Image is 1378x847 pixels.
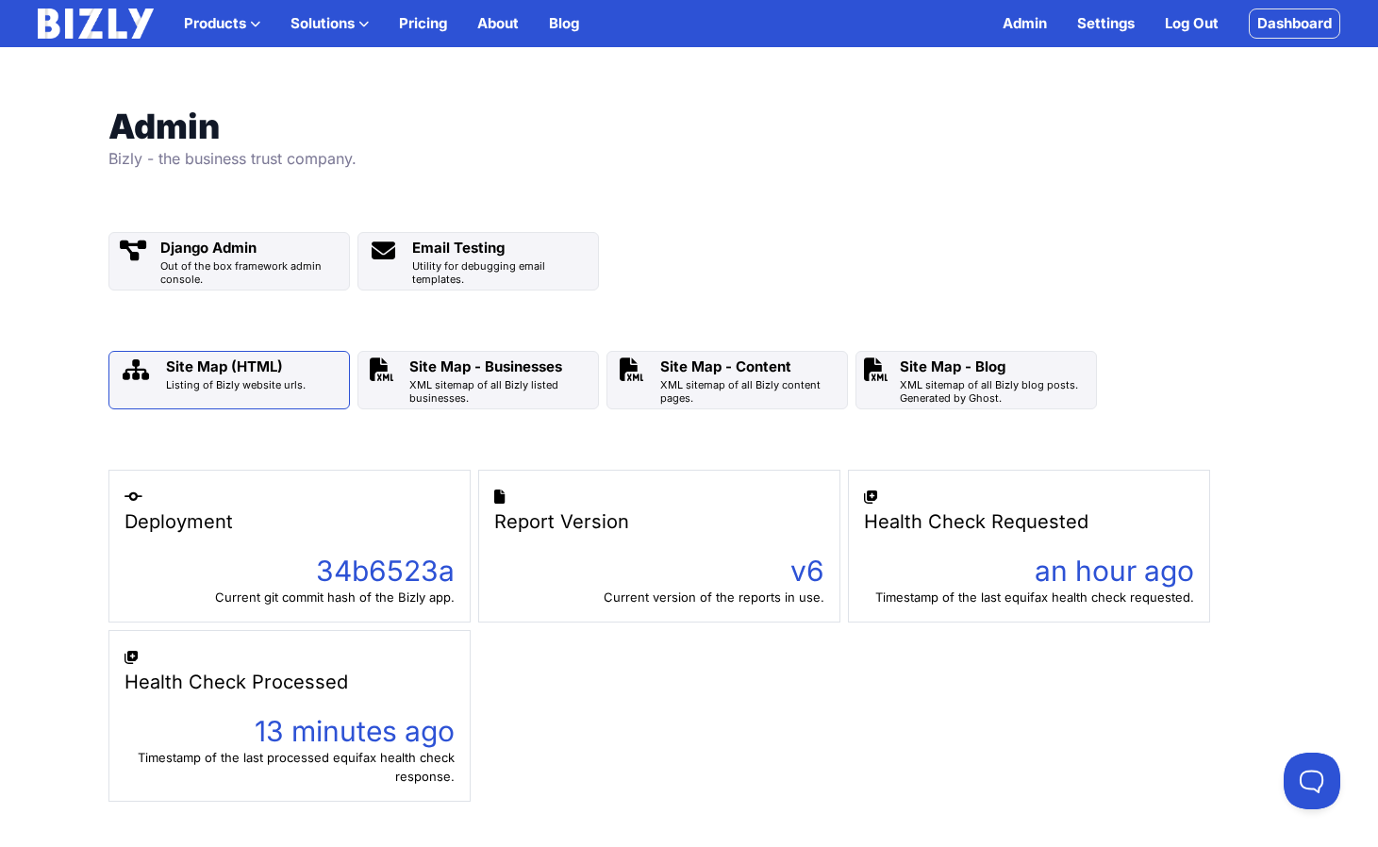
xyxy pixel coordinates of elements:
div: Site Map - Content [660,356,839,378]
a: Site Map - Content XML sitemap of all Bizly content pages. [606,351,848,409]
a: Settings [1077,12,1135,35]
a: Blog [549,12,579,35]
h1: Admin [108,108,722,145]
div: Health Check Processed [125,669,455,695]
div: Site Map (HTML) [166,356,306,378]
div: 13 minutes ago [125,714,455,748]
div: Listing of Bizly website urls. [166,378,306,391]
a: Email Testing Utility for debugging email templates. [357,232,599,291]
div: Current git commit hash of the Bizly app. [125,588,455,606]
a: Site Map - Blog XML sitemap of all Bizly blog posts. Generated by Ghost. [855,351,1097,409]
div: 34b6523a [125,554,455,588]
div: Timestamp of the last processed equifax health check response. [125,748,455,786]
a: Django Admin Out of the box framework admin console. [108,232,350,291]
div: v6 [494,554,824,588]
a: Pricing [399,12,447,35]
iframe: Toggle Customer Support [1284,753,1340,809]
div: an hour ago [864,554,1194,588]
div: Email Testing [412,237,589,259]
div: Current version of the reports in use. [494,588,824,606]
a: Site Map - Businesses XML sitemap of all Bizly listed businesses. [357,351,599,409]
div: Timestamp of the last equifax health check requested. [864,588,1194,606]
div: XML sitemap of all Bizly blog posts. Generated by Ghost. [900,378,1087,405]
div: XML sitemap of all Bizly content pages. [660,378,839,405]
button: Solutions [291,12,369,35]
div: Report Version [494,508,824,535]
div: Health Check Requested [864,508,1194,535]
div: Site Map - Businesses [409,356,590,378]
button: Products [184,12,260,35]
div: Out of the box framework admin console. [160,259,340,286]
a: Admin [1003,12,1047,35]
a: Site Map (HTML) Listing of Bizly website urls. [108,351,350,409]
p: Bizly - the business trust company. [108,145,722,172]
div: Site Map - Blog [900,356,1087,378]
a: About [477,12,519,35]
div: Utility for debugging email templates. [412,259,589,286]
a: Dashboard [1249,8,1340,39]
a: Log Out [1165,12,1219,35]
div: Django Admin [160,237,340,259]
div: Deployment [125,508,455,535]
div: XML sitemap of all Bizly listed businesses. [409,378,590,405]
